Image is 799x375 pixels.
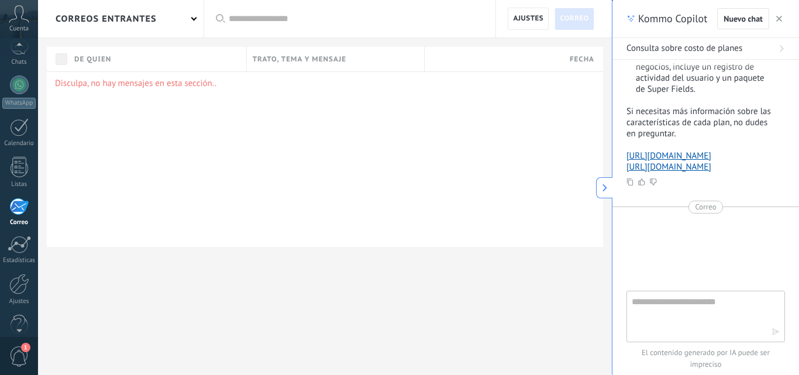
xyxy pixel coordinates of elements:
[2,59,36,66] div: Chats
[555,8,594,30] a: Correo
[55,78,595,89] p: Disculpa, no hay mensajes en esta sección..
[626,150,711,161] a: [URL][DOMAIN_NAME]
[560,8,589,29] span: Correo
[612,38,799,60] button: Consulta sobre costo de planes
[626,347,785,370] span: El contenido generado por IA puede ser impreciso
[2,219,36,226] div: Correo
[626,161,711,173] a: [URL][DOMAIN_NAME]
[2,257,36,264] div: Estadísticas
[695,201,716,213] span: Correo
[21,343,30,352] span: 1
[2,298,36,305] div: Ajustes
[638,12,707,26] span: Kommo Copilot
[626,106,771,139] p: Si necesitas más información sobre las características de cada plan, no dudes en preguntar.
[508,8,549,30] a: Ajustes
[626,43,742,54] span: Consulta sobre costo de planes
[9,25,29,33] span: Cuenta
[74,54,111,65] span: De quien
[2,140,36,147] div: Calendario
[253,54,346,65] span: Trato, tema y mensaje
[570,54,594,65] span: Fecha
[724,15,763,23] span: Nuevo chat
[636,39,771,95] p: : $45 por usuario al mes. Mejor para grandes negocios, incluye un registro de actividad del usuar...
[2,98,36,109] div: WhatsApp
[513,8,543,29] span: Ajustes
[717,8,769,29] button: Nuevo chat
[2,181,36,188] div: Listas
